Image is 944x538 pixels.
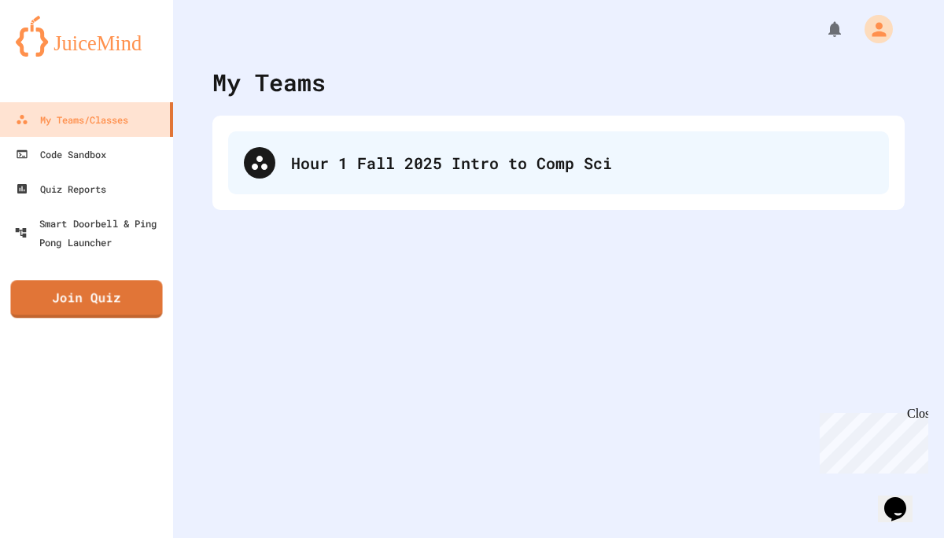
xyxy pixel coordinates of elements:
div: Smart Doorbell & Ping Pong Launcher [14,214,168,252]
iframe: chat widget [878,475,928,522]
img: logo-orange.svg [16,16,157,57]
div: My Account [848,11,897,47]
div: Hour 1 Fall 2025 Intro to Comp Sci [228,131,889,194]
div: Chat with us now!Close [6,6,109,100]
div: Quiz Reports [16,179,106,198]
div: Code Sandbox [16,145,106,164]
a: Join Quiz [10,280,162,318]
iframe: chat widget [813,407,928,474]
div: My Notifications [796,16,848,42]
div: My Teams [212,64,326,100]
div: Hour 1 Fall 2025 Intro to Comp Sci [291,151,873,175]
div: My Teams/Classes [16,110,128,129]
